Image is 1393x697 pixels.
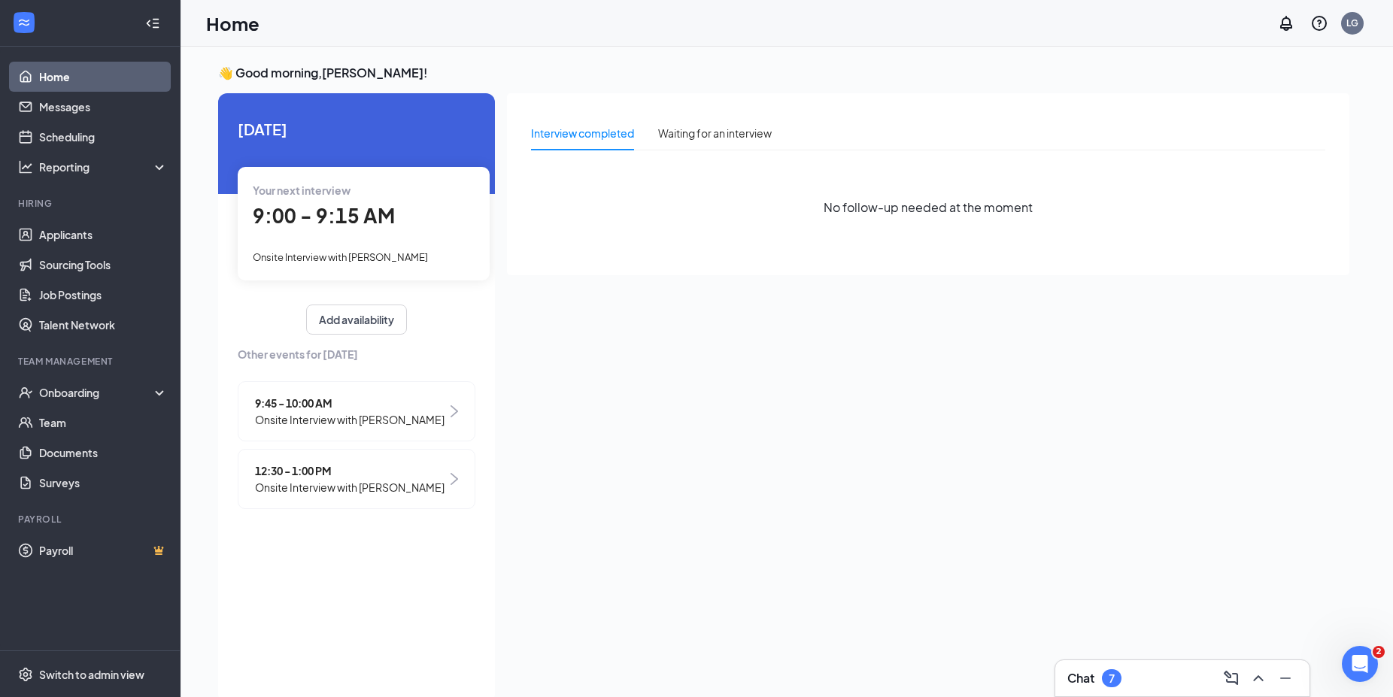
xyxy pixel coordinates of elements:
[206,11,259,36] h1: Home
[18,159,33,174] svg: Analysis
[255,462,445,479] span: 12:30 - 1:00 PM
[18,513,165,526] div: Payroll
[1222,669,1240,687] svg: ComposeMessage
[1277,14,1295,32] svg: Notifications
[39,280,168,310] a: Job Postings
[18,197,165,210] div: Hiring
[39,62,168,92] a: Home
[255,411,445,428] span: Onsite Interview with [PERSON_NAME]
[253,183,351,197] span: Your next interview
[1342,646,1378,682] iframe: Intercom live chat
[1373,646,1385,658] span: 2
[1273,666,1297,690] button: Minimize
[1219,666,1243,690] button: ComposeMessage
[1249,669,1267,687] svg: ChevronUp
[255,479,445,495] span: Onsite Interview with [PERSON_NAME]
[238,117,475,141] span: [DATE]
[39,535,168,565] a: PayrollCrown
[39,667,144,682] div: Switch to admin view
[39,92,168,122] a: Messages
[218,65,1349,81] h3: 👋 Good morning, [PERSON_NAME] !
[1246,666,1270,690] button: ChevronUp
[18,355,165,368] div: Team Management
[39,438,168,468] a: Documents
[145,16,160,31] svg: Collapse
[39,159,168,174] div: Reporting
[238,346,475,362] span: Other events for [DATE]
[824,198,1033,217] span: No follow-up needed at the moment
[39,310,168,340] a: Talent Network
[1276,669,1294,687] svg: Minimize
[253,203,395,228] span: 9:00 - 9:15 AM
[39,385,155,400] div: Onboarding
[1310,14,1328,32] svg: QuestionInfo
[39,122,168,152] a: Scheduling
[39,220,168,250] a: Applicants
[658,125,772,141] div: Waiting for an interview
[39,250,168,280] a: Sourcing Tools
[253,251,428,263] span: Onsite Interview with [PERSON_NAME]
[531,125,634,141] div: Interview completed
[1346,17,1358,29] div: LG
[39,468,168,498] a: Surveys
[17,15,32,30] svg: WorkstreamLogo
[255,395,445,411] span: 9:45 - 10:00 AM
[1067,670,1094,686] h3: Chat
[306,305,407,335] button: Add availability
[18,385,33,400] svg: UserCheck
[18,667,33,682] svg: Settings
[39,408,168,438] a: Team
[1109,672,1115,685] div: 7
